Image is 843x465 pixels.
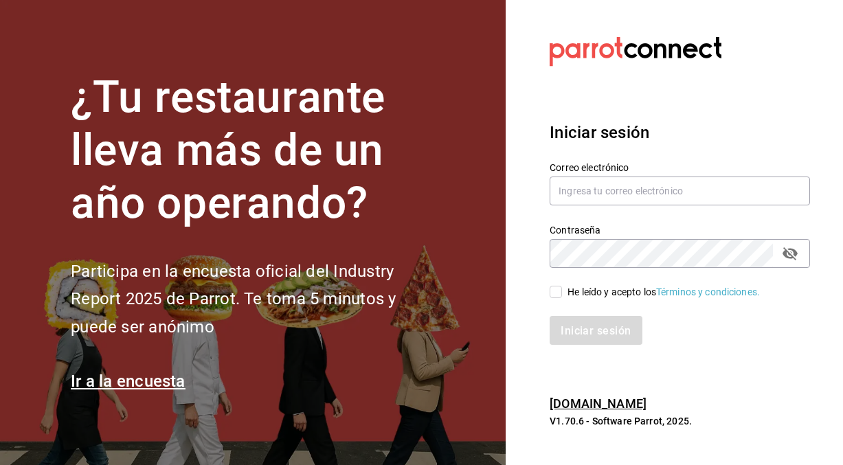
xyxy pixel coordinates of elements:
[550,416,692,427] font: V1.70.6 - Software Parrot, 2025.
[71,262,396,337] font: Participa en la encuesta oficial del Industry Report 2025 de Parrot. Te toma 5 minutos y puede se...
[778,242,802,265] button: campo de contraseña
[550,177,810,205] input: Ingresa tu correo electrónico
[567,286,656,297] font: He leído y acepto los
[656,286,760,297] a: Términos y condiciones.
[550,162,629,173] font: Correo electrónico
[550,396,647,411] a: [DOMAIN_NAME]
[550,225,600,236] font: Contraseña
[71,71,385,229] font: ¿Tu restaurante lleva más de un año operando?
[71,372,186,391] a: Ir a la encuesta
[550,123,649,142] font: Iniciar sesión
